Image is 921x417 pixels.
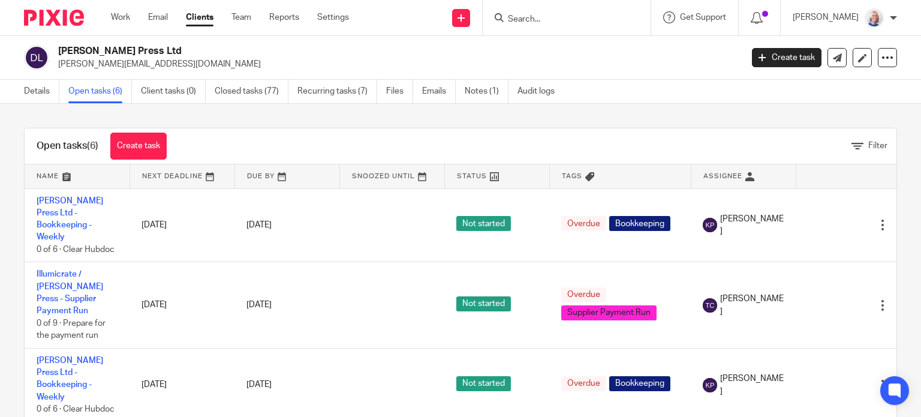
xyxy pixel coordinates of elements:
[720,373,784,397] span: [PERSON_NAME]
[186,11,213,23] a: Clients
[37,319,106,340] span: 0 of 9 · Prepare for the payment run
[110,133,167,160] a: Create task
[868,142,887,150] span: Filter
[720,293,784,317] span: [PERSON_NAME]
[68,80,132,103] a: Open tasks (6)
[37,405,115,413] span: 0 of 6 · Clear Hubdoc
[507,14,615,25] input: Search
[231,11,251,23] a: Team
[269,11,299,23] a: Reports
[130,262,234,348] td: [DATE]
[37,197,103,242] a: [PERSON_NAME] Press Ltd - Bookkeeping - Weekly
[24,45,49,70] img: svg%3E
[37,140,98,152] h1: Open tasks
[865,8,884,28] img: Low%20Res%20-%20Your%20Support%20Team%20-5.jpg
[58,45,599,58] h2: [PERSON_NAME] Press Ltd
[561,376,606,391] span: Overdue
[561,216,606,231] span: Overdue
[246,301,272,309] span: [DATE]
[457,173,487,179] span: Status
[456,216,511,231] span: Not started
[720,213,784,238] span: [PERSON_NAME]
[465,80,508,103] a: Notes (1)
[58,58,734,70] p: [PERSON_NAME][EMAIL_ADDRESS][DOMAIN_NAME]
[609,376,670,391] span: Bookkeeping
[215,80,288,103] a: Closed tasks (77)
[561,305,657,320] span: Supplier Payment Run
[386,80,413,103] a: Files
[680,13,726,22] span: Get Support
[517,80,564,103] a: Audit logs
[37,245,115,254] span: 0 of 6 · Clear Hubdoc
[609,216,670,231] span: Bookkeeping
[246,221,272,229] span: [DATE]
[37,270,103,315] a: Illumicrate / [PERSON_NAME] Press - Supplier Payment Run
[422,80,456,103] a: Emails
[297,80,377,103] a: Recurring tasks (7)
[703,378,717,392] img: svg%3E
[37,356,103,401] a: [PERSON_NAME] Press Ltd - Bookkeeping - Weekly
[130,188,234,262] td: [DATE]
[793,11,859,23] p: [PERSON_NAME]
[317,11,349,23] a: Settings
[148,11,168,23] a: Email
[456,296,511,311] span: Not started
[561,287,606,302] span: Overdue
[111,11,130,23] a: Work
[456,376,511,391] span: Not started
[703,218,717,232] img: svg%3E
[352,173,415,179] span: Snoozed Until
[141,80,206,103] a: Client tasks (0)
[24,80,59,103] a: Details
[703,298,717,313] img: svg%3E
[24,10,84,26] img: Pixie
[752,48,821,67] a: Create task
[87,141,98,151] span: (6)
[246,381,272,389] span: [DATE]
[562,173,582,179] span: Tags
